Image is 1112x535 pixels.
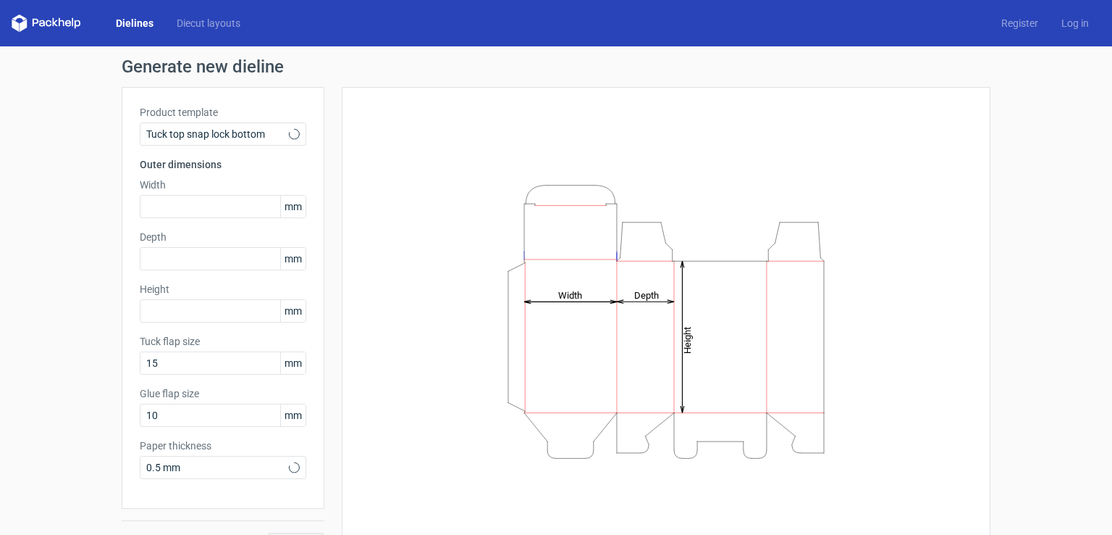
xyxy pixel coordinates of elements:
[140,178,306,192] label: Width
[682,326,693,353] tspan: Height
[280,300,306,322] span: mm
[990,16,1050,30] a: Register
[140,386,306,401] label: Glue flap size
[140,334,306,349] label: Tuck flap size
[146,127,289,141] span: Tuck top snap lock bottom
[104,16,165,30] a: Dielines
[140,282,306,296] label: Height
[140,105,306,120] label: Product template
[140,230,306,244] label: Depth
[280,405,306,426] span: mm
[280,248,306,270] span: mm
[558,289,582,300] tspan: Width
[146,460,289,475] span: 0.5 mm
[280,196,306,217] span: mm
[1050,16,1100,30] a: Log in
[165,16,252,30] a: Diecut layouts
[122,58,990,75] h1: Generate new dieline
[634,289,659,300] tspan: Depth
[280,352,306,374] span: mm
[140,157,306,172] h3: Outer dimensions
[140,439,306,453] label: Paper thickness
